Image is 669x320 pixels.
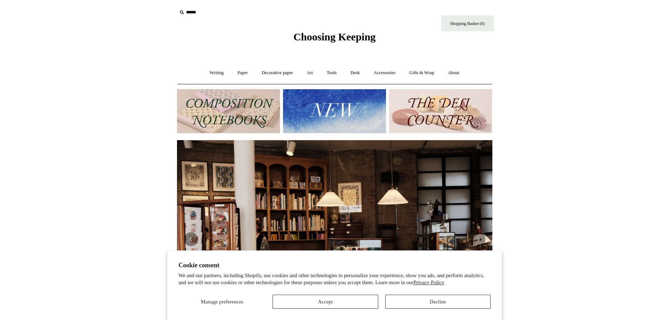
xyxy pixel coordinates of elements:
[255,64,299,82] a: Decorative paper
[441,64,466,82] a: About
[389,89,492,133] img: The Deli Counter
[203,64,230,82] a: Writing
[344,64,366,82] a: Desk
[293,37,375,41] a: Choosing Keeping
[367,64,402,82] a: Accessories
[273,295,378,309] button: Accept
[301,64,319,82] a: Art
[177,89,280,133] img: 202302 Composition ledgers.jpg__PID:69722ee6-fa44-49dd-a067-31375e5d54ec
[231,64,254,82] a: Paper
[184,232,198,246] button: Previous
[283,89,386,133] img: New.jpg__PID:f73bdf93-380a-4a35-bcfe-7823039498e1
[178,272,491,286] p: We and our partners, including Shopify, use cookies and other technologies to personalize your ex...
[178,295,265,309] button: Manage preferences
[178,262,491,269] h2: Cookie consent
[293,31,375,43] span: Choosing Keeping
[385,295,491,309] button: Decline
[201,299,243,305] span: Manage preferences
[403,64,440,82] a: Gifts & Wrap
[471,232,485,246] button: Next
[320,64,343,82] a: Tools
[413,280,444,285] a: Privacy Policy
[441,15,494,31] a: Shopping Basket (0)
